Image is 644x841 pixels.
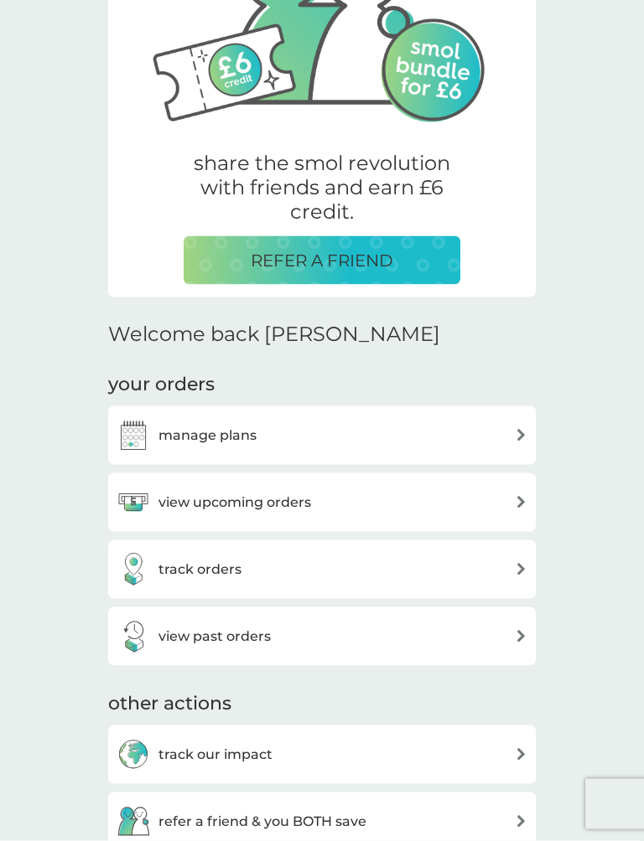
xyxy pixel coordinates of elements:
h3: track orders [158,559,241,580]
img: arrow right [515,630,527,642]
img: arrow right [515,429,527,441]
h3: track our impact [158,744,273,766]
h3: view upcoming orders [158,492,311,513]
p: share the smol revolution with friends and earn £6 credit. [184,152,460,224]
img: arrow right [515,563,527,575]
button: REFER A FRIEND [184,236,460,285]
img: arrow right [515,815,527,828]
h3: refer a friend & you BOTH save [158,811,366,833]
h2: Welcome back [PERSON_NAME] [108,322,440,347]
img: arrow right [515,748,527,761]
img: arrow right [515,496,527,508]
h3: other actions [108,691,231,717]
h3: view past orders [158,626,271,648]
h3: manage plans [158,425,257,446]
p: REFER A FRIEND [251,247,393,274]
h3: your orders [108,372,215,398]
